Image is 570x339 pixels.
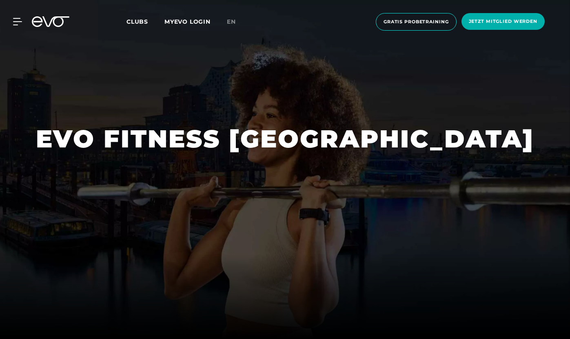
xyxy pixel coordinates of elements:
[126,18,148,25] span: Clubs
[227,17,246,27] a: en
[373,13,459,31] a: Gratis Probetraining
[459,13,547,31] a: Jetzt Mitglied werden
[469,18,537,25] span: Jetzt Mitglied werden
[384,18,449,25] span: Gratis Probetraining
[164,18,211,25] a: MYEVO LOGIN
[126,18,164,25] a: Clubs
[36,123,534,155] h1: EVO FITNESS [GEOGRAPHIC_DATA]
[227,18,236,25] span: en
